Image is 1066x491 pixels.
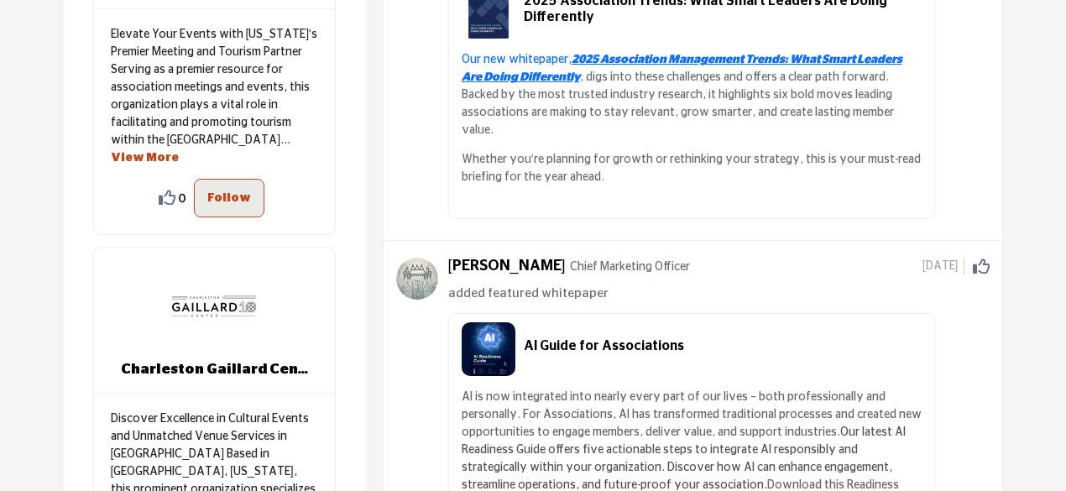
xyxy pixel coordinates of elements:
h5: [PERSON_NAME] [448,258,566,276]
img: avtar-image [396,258,438,300]
span: ... [280,134,290,146]
span: AI is now integrated into nearly every part of our lives – both professionally and personally. Fo... [462,391,922,438]
span: added featured whitepaper [448,287,609,300]
h5: AI Guide for Associations [524,338,922,354]
a: Our new whitepaper, [462,54,572,65]
p: Whether you’re planning for growth or rethinking your strategy, this is your must-read briefing f... [462,151,922,186]
a: 2025 Association Management Trends: What Smart Leaders Are Doing Differently [462,54,902,83]
button: Follow [194,179,264,217]
span: 0 [179,189,186,206]
i: Click to Like this activity [973,259,990,275]
a: Charleston Gaillard Cen... [94,360,335,379]
img: Charleston Gaillard Center [172,264,256,348]
p: , digs into these challenges and offers a clear path forward. Backed by the most trusted industry... [462,51,922,139]
a: View More [111,152,179,164]
b: Charleston Gaillard Center [94,360,335,379]
p: Follow [207,188,251,208]
span: [DATE] [922,258,964,275]
p: Elevate Your Events with [US_STATE]'s Premier Meeting and Tourism Partner Serving as a premier re... [111,26,318,167]
img: ai-guide-for-associations image [462,322,515,376]
p: Chief Marketing Officer [570,259,690,276]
